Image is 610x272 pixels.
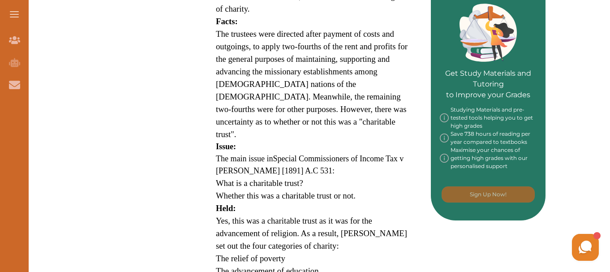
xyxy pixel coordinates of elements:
[440,106,449,130] img: info-img
[460,4,517,62] img: Green card image
[216,203,236,213] strong: Held:
[216,191,356,200] span: Whether this was a charitable trust or not.
[216,29,408,139] span: The trustees were directed after payment of costs and outgoings, to apply two-fourths of the rent...
[440,146,449,170] img: info-img
[216,154,404,175] span: Special Commissioners of Income Tax v [PERSON_NAME] [1891] A.C 531:
[216,178,303,188] span: What is a charitable trust?
[470,190,507,199] p: Sign Up Now!
[440,43,537,100] p: Get Study Materials and Tutoring to Improve your Grades
[395,232,601,263] iframe: HelpCrunch
[216,216,407,250] span: Yes, this was a charitable trust as it was for the advancement of religion. As a result, [PERSON_...
[216,17,238,26] strong: Facts:
[440,106,537,130] div: Studying Materials and pre-tested tools helping you to get high grades
[440,146,537,170] div: Maximise your chances of getting high grades with our personalised support
[440,130,449,146] img: info-img
[216,142,236,151] span: Issue:
[216,254,285,263] span: The relief of poverty
[442,186,535,203] button: [object Object]
[216,154,273,163] span: The main issue in
[440,130,537,146] div: Save 738 hours of reading per year compared to textbooks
